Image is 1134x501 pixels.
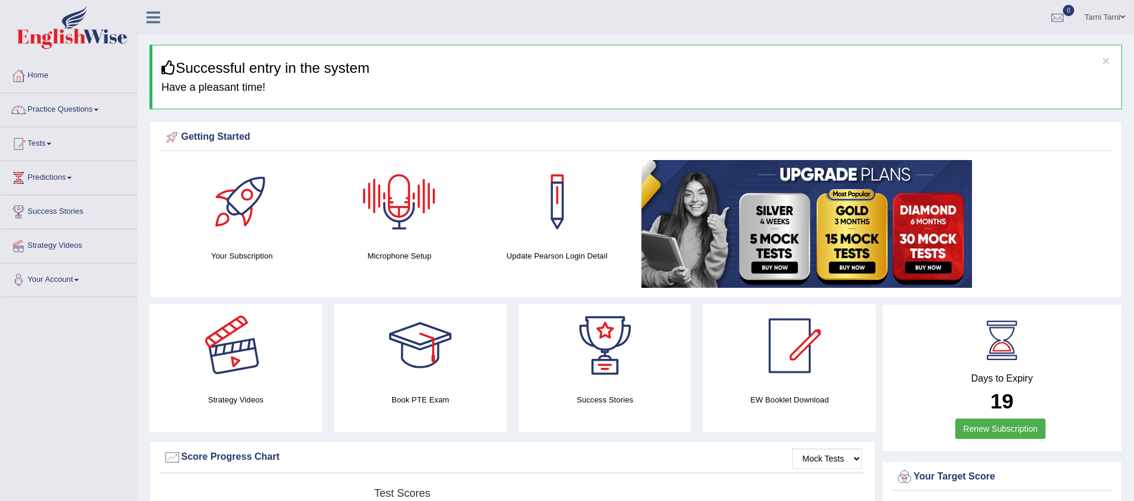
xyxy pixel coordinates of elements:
h4: Book PTE Exam [334,394,507,406]
h4: Days to Expiry [895,373,1108,384]
a: Success Stories [1,195,137,225]
h4: EW Booklet Download [703,394,876,406]
h4: Have a pleasant time! [161,82,1112,94]
h4: Update Pearson Login Detail [484,250,629,262]
a: Renew Subscription [955,419,1046,439]
a: Your Account [1,263,137,293]
tspan: Test scores [374,487,430,499]
h4: Strategy Videos [149,394,322,406]
a: Tests [1,127,137,157]
h4: Your Subscription [169,250,314,262]
div: Score Progress Chart [163,448,862,466]
div: Getting Started [163,128,1108,146]
h4: Success Stories [519,394,692,406]
a: Predictions [1,161,137,191]
button: × [1102,54,1109,67]
div: Your Target Score [895,468,1108,486]
span: 0 [1063,5,1075,16]
a: Practice Questions [1,93,137,123]
a: Home [1,59,137,89]
a: Strategy Videos [1,229,137,259]
img: small5.jpg [641,160,972,288]
h4: Microphone Setup [326,250,472,262]
h3: Successful entry in the system [161,60,1112,76]
b: 19 [991,389,1014,413]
